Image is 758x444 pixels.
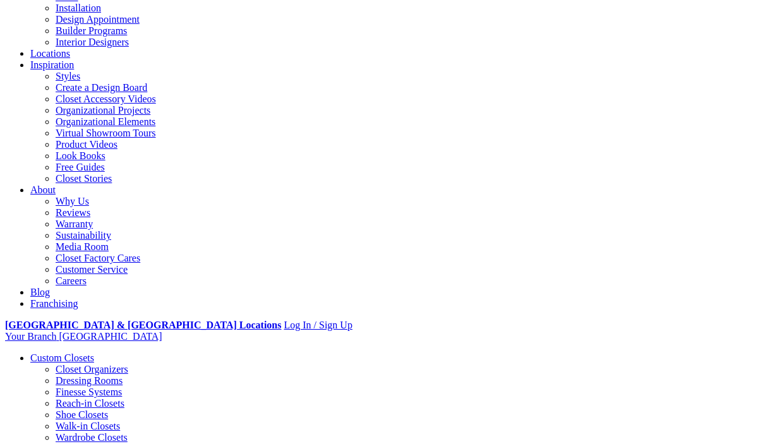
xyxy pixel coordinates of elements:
[56,230,111,241] a: Sustainability
[56,116,155,127] a: Organizational Elements
[284,320,352,330] a: Log In / Sign Up
[5,331,56,342] span: Your Branch
[56,409,108,420] a: Shoe Closets
[56,219,93,229] a: Warranty
[56,173,112,184] a: Closet Stories
[30,352,94,363] a: Custom Closets
[56,241,109,252] a: Media Room
[30,59,74,70] a: Inspiration
[56,71,80,81] a: Styles
[56,364,128,375] a: Closet Organizers
[56,275,87,286] a: Careers
[56,421,120,431] a: Walk-in Closets
[56,253,140,263] a: Closet Factory Cares
[56,128,156,138] a: Virtual Showroom Tours
[56,196,89,207] a: Why Us
[30,287,50,297] a: Blog
[56,25,127,36] a: Builder Programs
[56,432,128,443] a: Wardrobe Closets
[56,139,117,150] a: Product Videos
[30,298,78,309] a: Franchising
[56,93,156,104] a: Closet Accessory Videos
[5,331,162,342] a: Your Branch [GEOGRAPHIC_DATA]
[56,82,147,93] a: Create a Design Board
[56,375,123,386] a: Dressing Rooms
[56,264,128,275] a: Customer Service
[56,37,129,47] a: Interior Designers
[5,320,281,330] a: [GEOGRAPHIC_DATA] & [GEOGRAPHIC_DATA] Locations
[59,331,162,342] span: [GEOGRAPHIC_DATA]
[56,387,122,397] a: Finesse Systems
[30,48,70,59] a: Locations
[30,184,56,195] a: About
[56,207,90,218] a: Reviews
[56,398,124,409] a: Reach-in Closets
[56,162,105,172] a: Free Guides
[56,3,101,13] a: Installation
[56,150,105,161] a: Look Books
[56,14,140,25] a: Design Appointment
[56,105,150,116] a: Organizational Projects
